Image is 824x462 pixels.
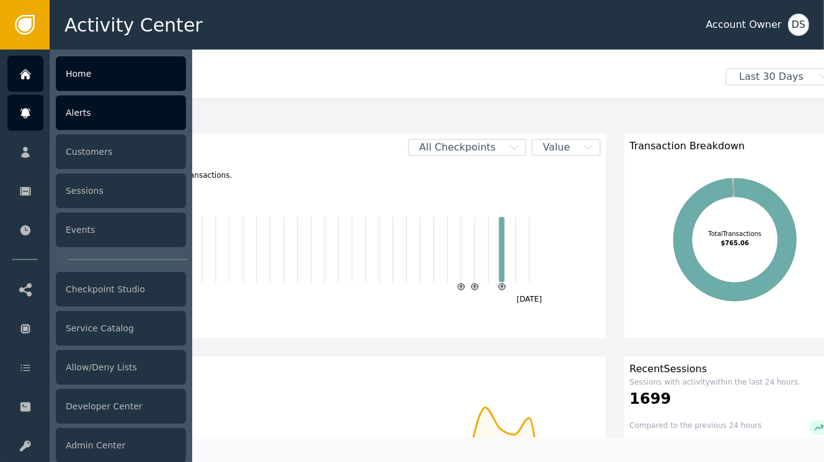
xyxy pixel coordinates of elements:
[706,17,782,32] div: Account Owner
[7,271,186,307] a: Checkpoint Studio
[56,272,186,307] div: Checkpoint Studio
[708,230,762,237] tspan: Total Transactions
[56,311,186,346] div: Service Catalog
[7,173,186,209] a: Sessions
[7,95,186,131] a: Alerts
[531,139,601,156] button: Value
[56,95,186,130] div: Alerts
[56,212,186,247] div: Events
[56,350,186,385] div: Allow/Deny Lists
[68,68,717,95] div: Welcome
[7,349,186,385] a: Allow/Deny Lists
[7,388,186,424] a: Developer Center
[56,134,186,169] div: Customers
[499,217,505,282] rect: Transaction2025-09-07
[517,295,543,303] text: [DATE]
[788,14,809,36] button: DS
[629,139,745,154] span: Transaction Breakdown
[56,56,186,91] div: Home
[727,69,816,84] span: Last 30 Days
[56,389,186,424] div: Developer Center
[409,140,505,155] span: All Checkpoints
[629,420,761,435] div: Compared to the previous 24 hours
[533,140,580,155] span: Value
[408,139,526,156] button: All Checkpoints
[7,310,186,346] a: Service Catalog
[56,173,186,208] div: Sessions
[7,56,186,92] a: Home
[64,11,203,39] span: Activity Center
[73,362,601,377] div: Customers
[721,240,750,246] tspan: $765.06
[7,212,186,248] a: Events
[7,134,186,170] a: Customers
